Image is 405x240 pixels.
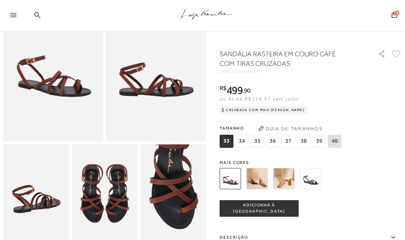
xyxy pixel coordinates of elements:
span: 38 [297,135,311,148]
span: Tamanho [220,123,343,133]
div: Cashback com Mais [PERSON_NAME] [220,106,307,114]
span: 34 [235,135,249,148]
span: 499 [227,84,243,96]
i: , [243,87,251,94]
span: 35 [251,135,264,148]
span: 90 [244,87,251,94]
button: 0 [390,11,399,21]
div: CÓD: [220,70,357,74]
span: 600100741 [232,69,259,74]
span: 37 [281,135,295,148]
h1: SANDÁLIA RASTEIRA EM COURO CAFÉ COM TIRAS CRUZADAS [220,49,348,68]
span: 36 [266,135,280,148]
i: R$ [220,85,227,91]
img: SANDÁLIA RASTEIRA EM COURO PRETO COM TIRAS CRUZADAS [300,168,321,189]
span: 0 [395,11,400,15]
span: ou 4x de R$124,97 sem juros [220,96,299,101]
button: Guia de Tamanhos [256,123,325,134]
button: ADICIONAR À [GEOGRAPHIC_DATA] [220,200,299,217]
img: SANDÁLIA RASTEIRA EM COURO CARAMELO COM TIRAS CRUZADAS [246,168,268,189]
img: SANDÁLIA RASTEIRA EM COURO METALIZADO DOURADO COM TIRAS CRUZADAS [273,168,294,189]
span: 33 [220,135,233,148]
span: Mais cores [220,160,402,165]
span: 40 [328,135,342,148]
span: ADICIONAR À [GEOGRAPHIC_DATA] [220,202,298,214]
img: SANDÁLIA RASTEIRA EM COURO CAFÉ COM TIRAS CRUZADAS [220,168,241,189]
span: 39 [312,135,326,148]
